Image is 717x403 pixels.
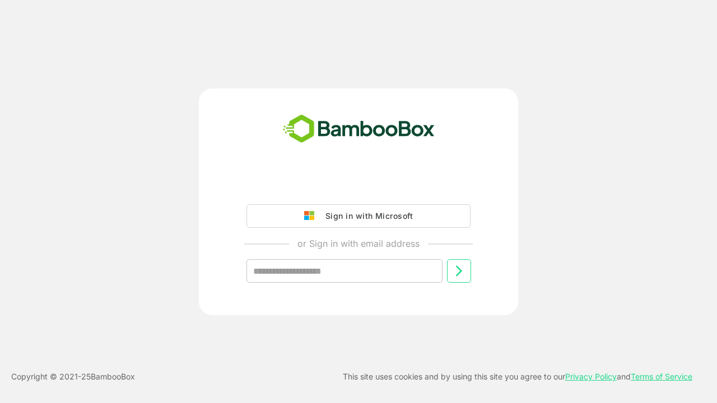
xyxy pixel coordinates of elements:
p: or Sign in with email address [297,237,420,250]
img: google [304,211,320,221]
iframe: Sign in with Google Button [241,173,476,198]
div: Sign in with Microsoft [320,209,413,223]
a: Terms of Service [631,372,692,381]
a: Privacy Policy [565,372,617,381]
p: This site uses cookies and by using this site you agree to our and [343,370,692,383]
p: Copyright © 2021- 25 BambooBox [11,370,135,383]
button: Sign in with Microsoft [246,204,471,228]
img: bamboobox [277,111,441,148]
